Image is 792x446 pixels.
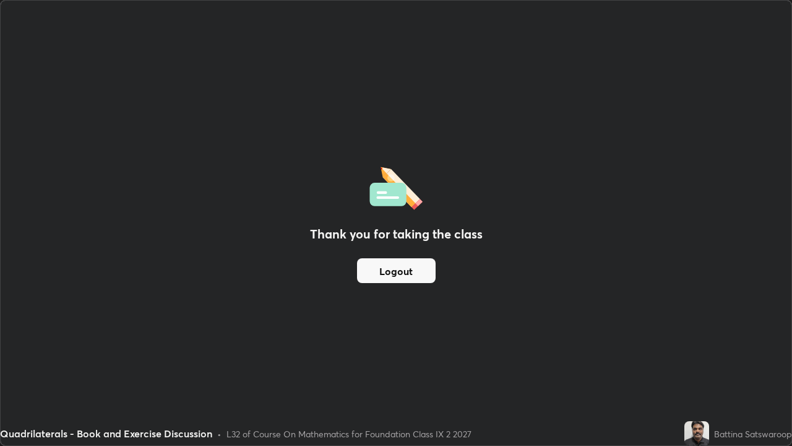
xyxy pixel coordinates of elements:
[684,421,709,446] img: 4cf12101a0e0426b840631261d4855fe.jpg
[369,163,423,210] img: offlineFeedback.1438e8b3.svg
[714,427,792,440] div: Battina Satswaroop
[357,258,436,283] button: Logout
[310,225,483,243] h2: Thank you for taking the class
[226,427,471,440] div: L32 of Course On Mathematics for Foundation Class IX 2 2027
[217,427,222,440] div: •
